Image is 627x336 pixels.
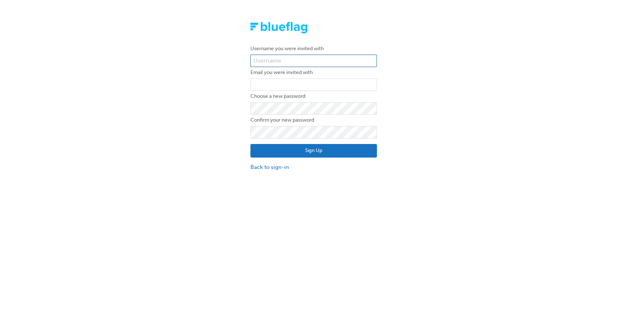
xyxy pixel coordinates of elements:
[250,55,377,67] input: Username
[250,44,377,53] label: Username you were invited with
[250,144,377,158] button: Sign Up
[250,22,308,33] img: Trak
[250,163,377,171] a: Back to sign-in
[250,92,377,101] label: Choose a new password
[250,116,377,125] label: Confirm your new password
[250,68,377,77] label: Email you were invited with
